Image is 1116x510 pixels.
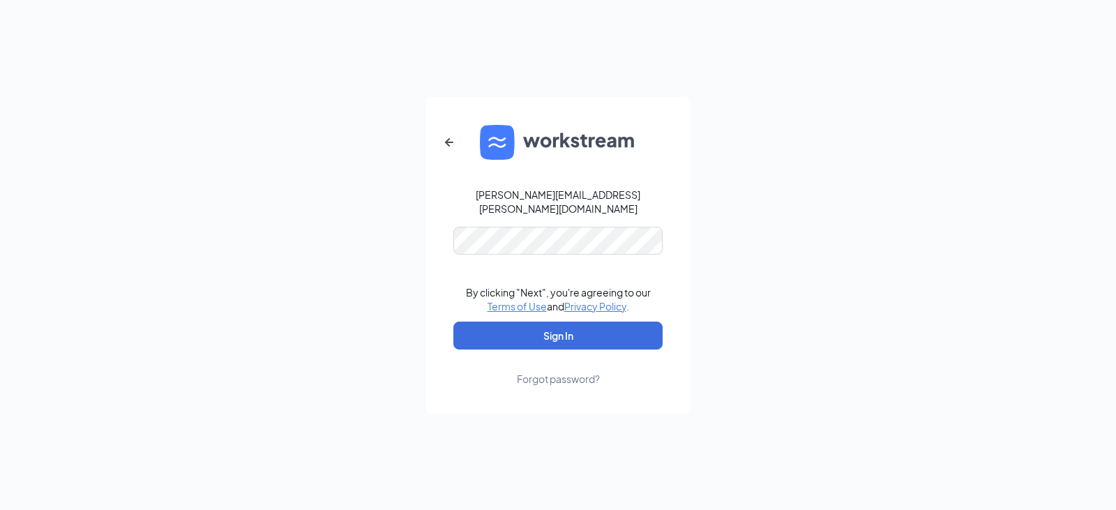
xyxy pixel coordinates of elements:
button: Sign In [453,322,663,350]
button: ArrowLeftNew [432,126,466,159]
div: By clicking "Next", you're agreeing to our and . [466,285,651,313]
img: WS logo and Workstream text [480,125,636,160]
svg: ArrowLeftNew [441,134,458,151]
a: Privacy Policy [564,300,626,313]
div: Forgot password? [517,372,600,386]
a: Terms of Use [488,300,547,313]
div: [PERSON_NAME][EMAIL_ADDRESS][PERSON_NAME][DOMAIN_NAME] [453,188,663,216]
a: Forgot password? [517,350,600,386]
